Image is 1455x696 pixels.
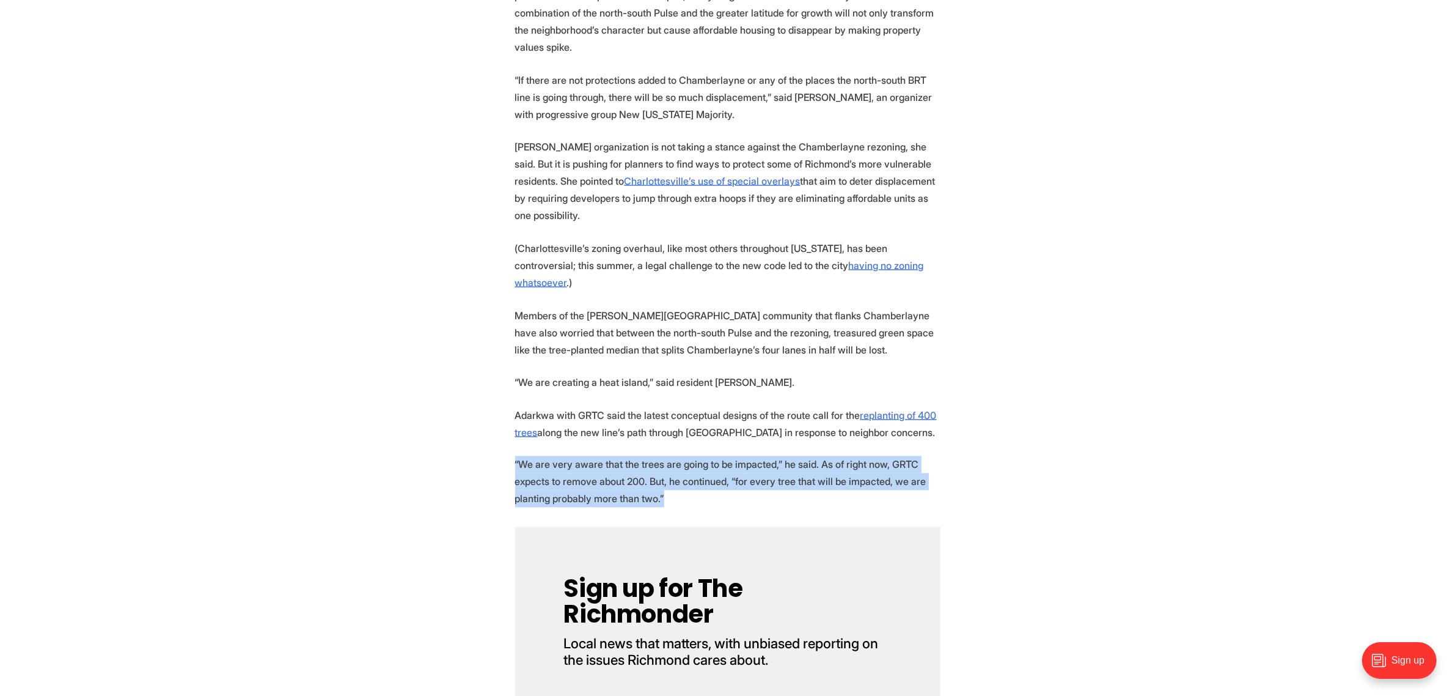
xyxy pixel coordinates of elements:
p: [PERSON_NAME] organization is not taking a stance against the Chamberlayne rezoning, she said. Bu... [515,138,940,224]
p: “If there are not protections added to Chamberlayne or any of the places the north-south BRT line... [515,72,940,123]
iframe: portal-trigger [1352,636,1455,696]
p: Adarkwa with GRTC said the latest conceptual designs of the route call for the along the new line... [515,407,940,441]
a: having no zoning whatsoever [515,259,924,289]
p: “We are very aware that the trees are going to be impacted,” he said. As of right now, GRTC expec... [515,456,940,508]
span: Sign up for The Richmonder [564,572,748,632]
p: Members of the [PERSON_NAME][GEOGRAPHIC_DATA] community that flanks Chamberlayne have also worrie... [515,307,940,358]
p: “We are creating a heat island,” said resident [PERSON_NAME]. [515,374,940,391]
span: Local news that matters, with unbiased reporting on the issues Richmond cares about. [564,635,882,668]
p: (Charlottesville’s zoning overhaul, like most others throughout [US_STATE], has been controversia... [515,240,940,291]
a: replanting of 400 trees [515,409,937,439]
a: Charlottesville’s use of special overlays [625,175,801,187]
